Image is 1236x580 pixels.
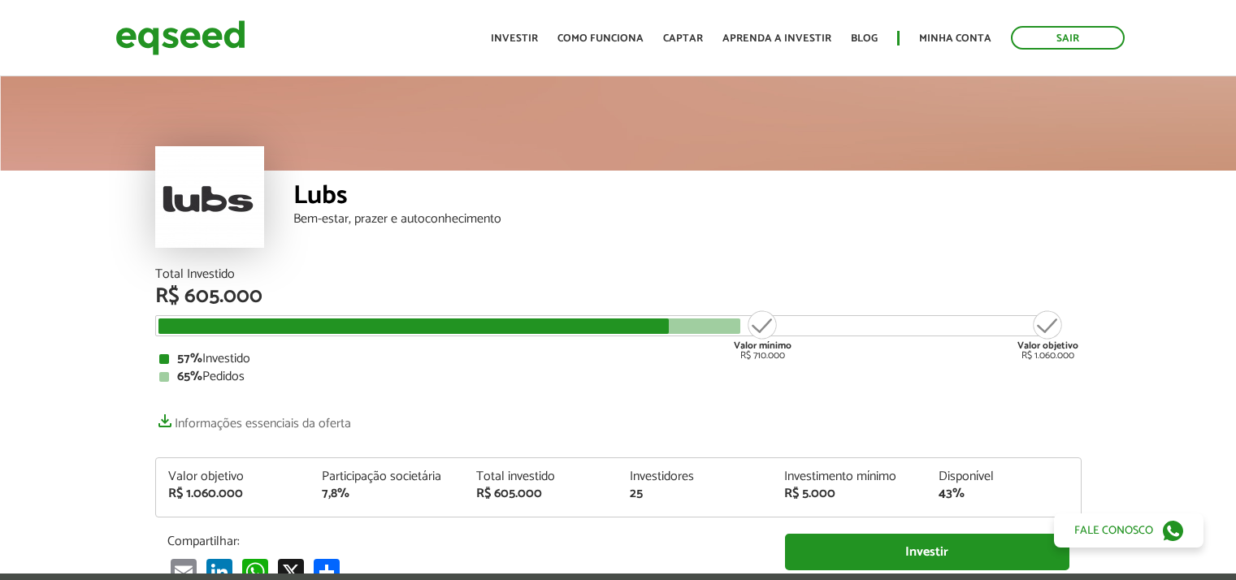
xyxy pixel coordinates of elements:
[155,268,1082,281] div: Total Investido
[155,286,1082,307] div: R$ 605.000
[177,348,202,370] strong: 57%
[293,213,1082,226] div: Bem-estar, prazer e autoconhecimento
[785,534,1069,570] a: Investir
[476,470,606,483] div: Total investido
[722,33,831,44] a: Aprenda a investir
[732,309,793,361] div: R$ 710.000
[167,534,761,549] p: Compartilhar:
[1017,338,1078,353] strong: Valor objetivo
[630,487,760,500] div: 25
[919,33,991,44] a: Minha conta
[851,33,878,44] a: Blog
[939,470,1069,483] div: Disponível
[1054,513,1203,548] a: Fale conosco
[491,33,538,44] a: Investir
[784,470,914,483] div: Investimento mínimo
[293,183,1082,213] div: Lubs
[168,487,298,500] div: R$ 1.060.000
[159,370,1078,383] div: Pedidos
[159,353,1078,366] div: Investido
[115,16,245,59] img: EqSeed
[1011,26,1125,50] a: Sair
[630,470,760,483] div: Investidores
[155,408,351,431] a: Informações essenciais da oferta
[168,470,298,483] div: Valor objetivo
[939,487,1069,500] div: 43%
[663,33,703,44] a: Captar
[557,33,644,44] a: Como funciona
[177,366,202,387] strong: 65%
[476,487,606,500] div: R$ 605.000
[322,470,452,483] div: Participação societária
[734,338,791,353] strong: Valor mínimo
[1017,309,1078,361] div: R$ 1.060.000
[322,487,452,500] div: 7,8%
[784,487,914,500] div: R$ 5.000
